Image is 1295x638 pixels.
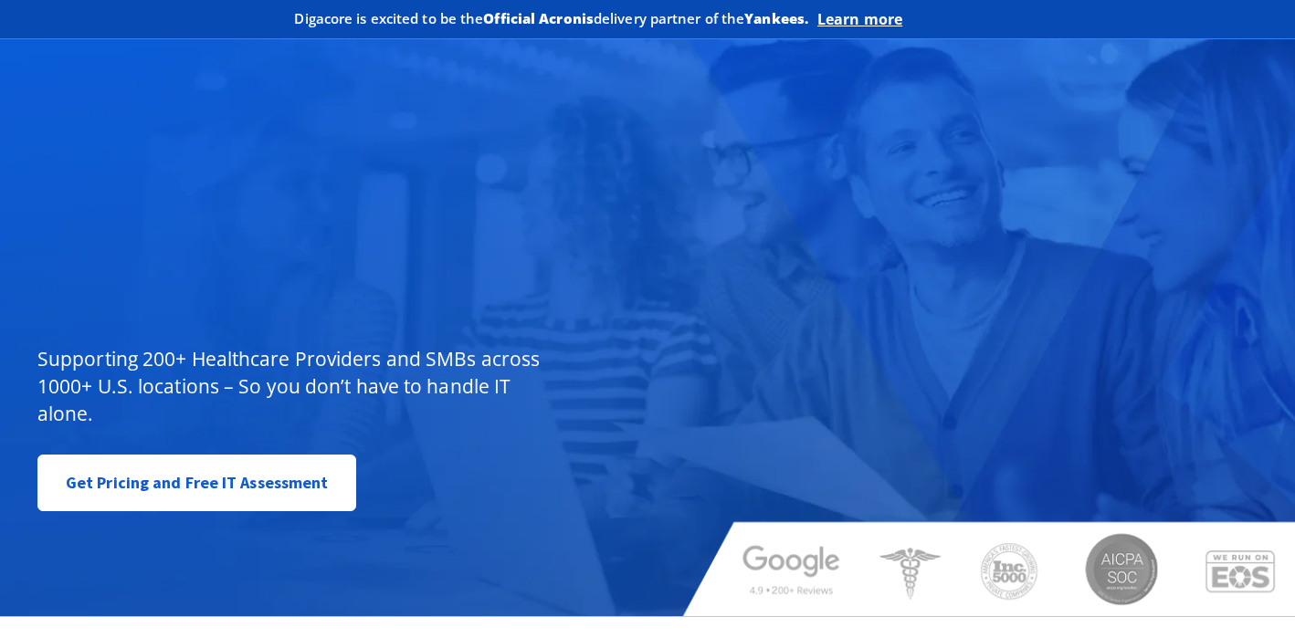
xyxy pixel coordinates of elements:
img: Acronis [921,9,992,30]
b: Official Acronis [483,9,594,27]
p: Supporting 200+ Healthcare Providers and SMBs across 1000+ U.S. locations – So you don’t have to ... [37,345,548,427]
a: Get Pricing and Free IT Assessment [37,455,356,511]
a: Learn more [817,10,902,28]
h2: Digacore is excited to be the delivery partner of the [294,12,808,26]
b: Yankees. [744,9,808,27]
span: Get Pricing and Free IT Assessment [66,465,328,501]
